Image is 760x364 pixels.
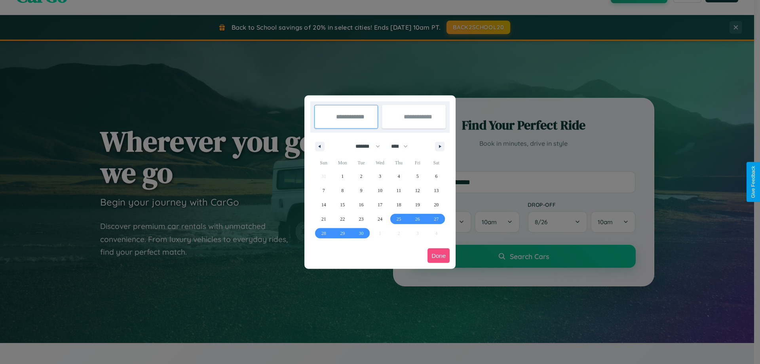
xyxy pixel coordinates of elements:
[341,183,344,198] span: 8
[314,198,333,212] button: 14
[415,212,420,226] span: 26
[352,183,370,198] button: 9
[321,212,326,226] span: 21
[333,169,351,183] button: 1
[389,198,408,212] button: 18
[415,183,420,198] span: 12
[415,198,420,212] span: 19
[352,156,370,169] span: Tue
[340,198,345,212] span: 15
[370,183,389,198] button: 10
[370,212,389,226] button: 24
[397,169,400,183] span: 4
[378,183,382,198] span: 10
[378,198,382,212] span: 17
[321,226,326,240] span: 28
[359,212,364,226] span: 23
[427,183,446,198] button: 13
[352,198,370,212] button: 16
[341,169,344,183] span: 1
[359,226,364,240] span: 30
[321,198,326,212] span: 14
[314,212,333,226] button: 21
[314,226,333,240] button: 28
[434,212,439,226] span: 27
[408,183,427,198] button: 12
[396,198,401,212] span: 18
[427,212,446,226] button: 27
[427,198,446,212] button: 20
[750,166,756,198] div: Give Feedback
[370,169,389,183] button: 3
[427,248,450,263] button: Done
[416,169,419,183] span: 5
[360,169,363,183] span: 2
[408,169,427,183] button: 5
[333,198,351,212] button: 15
[408,212,427,226] button: 26
[389,212,408,226] button: 25
[397,183,401,198] span: 11
[333,226,351,240] button: 29
[435,169,437,183] span: 6
[352,169,370,183] button: 2
[352,226,370,240] button: 30
[427,156,446,169] span: Sat
[434,183,439,198] span: 13
[378,212,382,226] span: 24
[434,198,439,212] span: 20
[370,198,389,212] button: 17
[408,198,427,212] button: 19
[408,156,427,169] span: Fri
[323,183,325,198] span: 7
[314,156,333,169] span: Sun
[352,212,370,226] button: 23
[379,169,381,183] span: 3
[396,212,401,226] span: 25
[360,183,363,198] span: 9
[340,212,345,226] span: 22
[370,156,389,169] span: Wed
[389,183,408,198] button: 11
[340,226,345,240] span: 29
[427,169,446,183] button: 6
[359,198,364,212] span: 16
[333,156,351,169] span: Mon
[314,183,333,198] button: 7
[389,156,408,169] span: Thu
[333,183,351,198] button: 8
[333,212,351,226] button: 22
[389,169,408,183] button: 4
